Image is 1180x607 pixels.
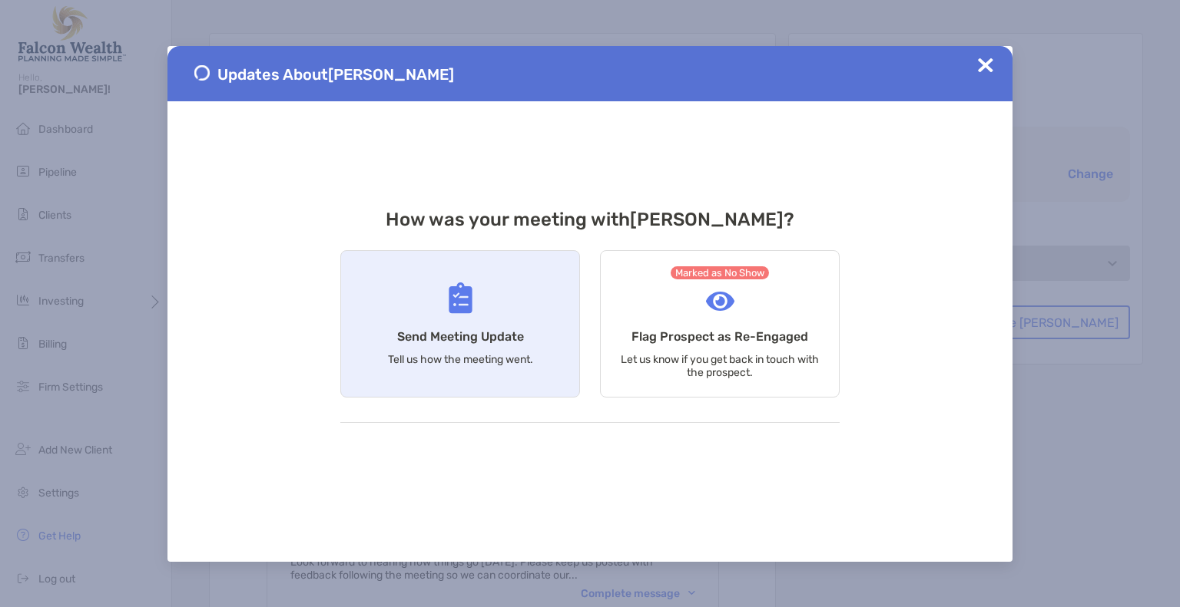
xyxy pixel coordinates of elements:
[340,209,840,230] h3: How was your meeting with [PERSON_NAME] ?
[449,282,472,314] img: Send Meeting Update
[194,65,210,81] img: Send Meeting Update 1
[388,353,533,366] p: Tell us how the meeting went.
[620,353,820,379] p: Let us know if you get back in touch with the prospect.
[706,292,734,311] img: Flag Prospect as Re-Engaged
[397,329,524,344] h4: Send Meeting Update
[671,266,770,279] span: Marked as No Show
[978,58,993,73] img: Close Updates Zoe
[217,65,454,84] span: Updates About [PERSON_NAME]
[631,329,808,344] h4: Flag Prospect as Re-Engaged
